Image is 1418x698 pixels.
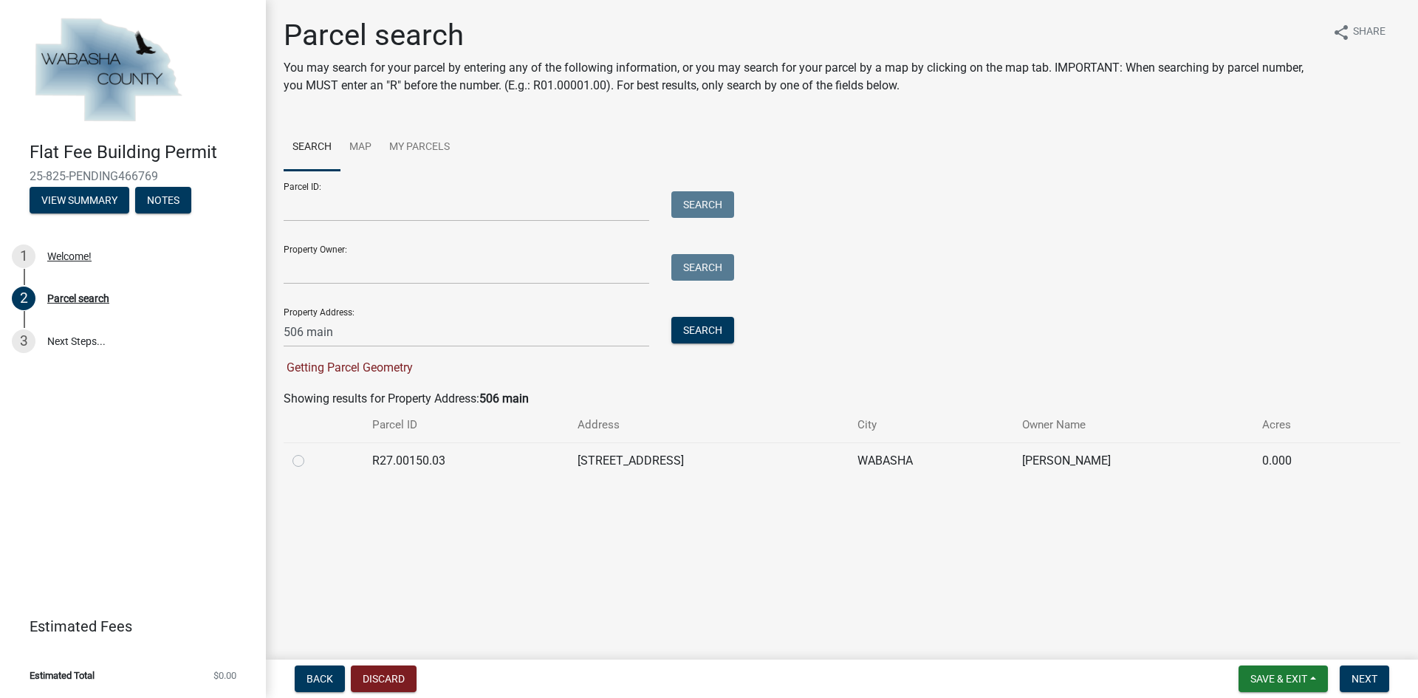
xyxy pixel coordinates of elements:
[30,671,95,680] span: Estimated Total
[1013,442,1253,479] td: [PERSON_NAME]
[30,16,186,126] img: Wabasha County, Minnesota
[135,195,191,207] wm-modal-confirm: Notes
[1239,666,1328,692] button: Save & Exit
[351,666,417,692] button: Discard
[12,612,242,641] a: Estimated Fees
[284,18,1321,53] h1: Parcel search
[340,124,380,171] a: Map
[47,251,92,261] div: Welcome!
[30,187,129,213] button: View Summary
[284,124,340,171] a: Search
[1353,24,1386,41] span: Share
[1013,408,1253,442] th: Owner Name
[671,191,734,218] button: Search
[569,408,849,442] th: Address
[30,169,236,183] span: 25-825-PENDING466769
[284,59,1321,95] p: You may search for your parcel by entering any of the following information, or you may search fo...
[479,391,529,406] strong: 506 main
[12,244,35,268] div: 1
[569,442,849,479] td: [STREET_ADDRESS]
[380,124,459,171] a: My Parcels
[363,442,569,479] td: R27.00150.03
[30,142,254,163] h4: Flat Fee Building Permit
[1253,408,1360,442] th: Acres
[47,293,109,304] div: Parcel search
[295,666,345,692] button: Back
[363,408,569,442] th: Parcel ID
[1332,24,1350,41] i: share
[135,187,191,213] button: Notes
[1352,673,1377,685] span: Next
[284,360,413,374] span: Getting Parcel Geometry
[671,317,734,343] button: Search
[213,671,236,680] span: $0.00
[849,442,1013,479] td: WABASHA
[1340,666,1389,692] button: Next
[849,408,1013,442] th: City
[30,195,129,207] wm-modal-confirm: Summary
[12,329,35,353] div: 3
[1321,18,1397,47] button: shareShare
[1253,442,1360,479] td: 0.000
[306,673,333,685] span: Back
[671,254,734,281] button: Search
[12,287,35,310] div: 2
[284,390,1400,408] div: Showing results for Property Address:
[1250,673,1307,685] span: Save & Exit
